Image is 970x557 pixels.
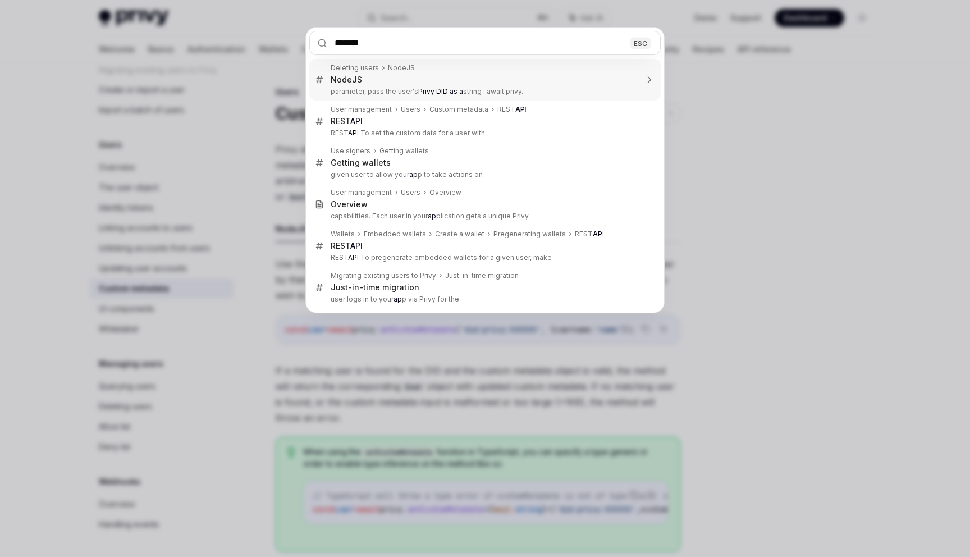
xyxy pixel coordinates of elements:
div: Overview [429,188,461,197]
b: Privy DID as a [418,87,463,95]
div: User management [331,188,392,197]
div: Getting wallets [379,147,429,156]
div: Deleting users [331,63,379,72]
b: AP [348,129,357,137]
b: AP [593,230,602,238]
div: Custom metadata [429,105,488,114]
b: ap [409,170,418,179]
div: NodeJS [331,75,362,85]
b: AP [515,105,525,113]
b: AP [350,116,360,126]
div: Migrating existing users to Privy [331,271,436,280]
p: given user to allow your p to take actions on [331,170,637,179]
p: parameter, pass the user's string : await privy. [331,87,637,96]
p: user logs in to your p via Privy for the [331,295,637,304]
b: AP [348,253,357,262]
div: User management [331,105,392,114]
div: Users [401,188,420,197]
div: REST I [497,105,527,114]
div: Pregenerating wallets [493,230,566,239]
div: Overview [331,199,368,209]
div: Users [401,105,420,114]
div: Just-in-time migration [331,282,419,293]
div: Use signers [331,147,370,156]
p: capabilities. Each user in your plication gets a unique Privy [331,212,637,221]
div: Create a wallet [435,230,484,239]
div: REST I [331,116,363,126]
div: Getting wallets [331,158,391,168]
div: NodeJS [388,63,415,72]
div: REST I [331,241,363,251]
b: ap [394,295,402,303]
div: Wallets [331,230,355,239]
b: ap [428,212,436,220]
div: REST I [575,230,604,239]
div: Embedded wallets [364,230,426,239]
b: AP [350,241,360,250]
div: Just-in-time migration [445,271,519,280]
p: REST I To set the custom data for a user with [331,129,637,138]
p: REST I To pregenerate embedded wallets for a given user, make [331,253,637,262]
div: ESC [630,37,651,49]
